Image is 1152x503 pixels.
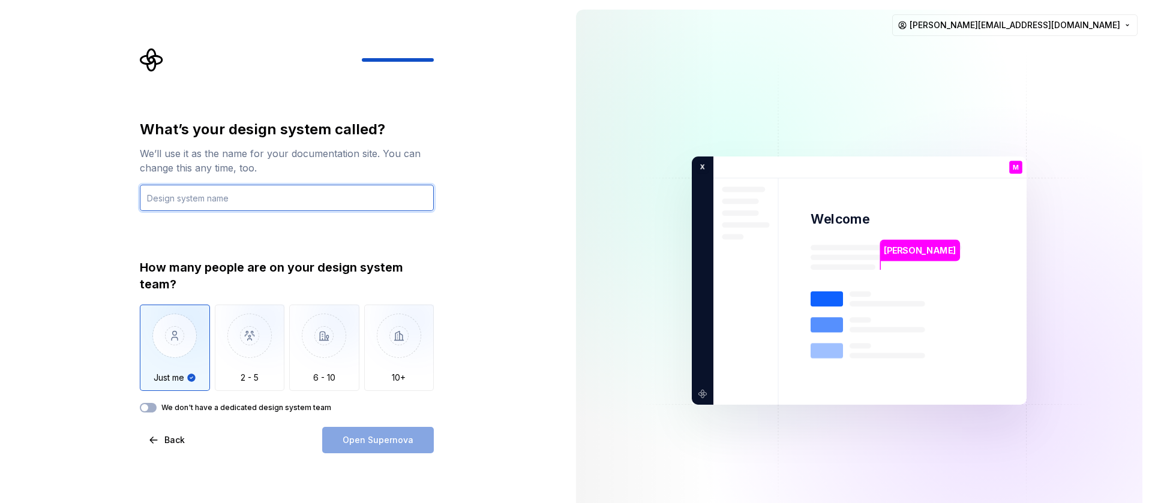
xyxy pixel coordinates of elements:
span: [PERSON_NAME][EMAIL_ADDRESS][DOMAIN_NAME] [910,19,1120,31]
p: M [1013,164,1019,171]
p: [PERSON_NAME] [884,244,956,257]
input: Design system name [140,185,434,211]
div: We’ll use it as the name for your documentation site. You can change this any time, too. [140,146,434,175]
div: How many people are on your design system team? [140,259,434,293]
div: What’s your design system called? [140,120,434,139]
p: X [696,162,705,173]
button: Back [140,427,195,453]
svg: Supernova Logo [140,48,164,72]
p: Welcome [811,210,869,228]
label: We don't have a dedicated design system team [161,403,331,412]
span: Back [164,434,185,446]
button: [PERSON_NAME][EMAIL_ADDRESS][DOMAIN_NAME] [892,14,1138,36]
